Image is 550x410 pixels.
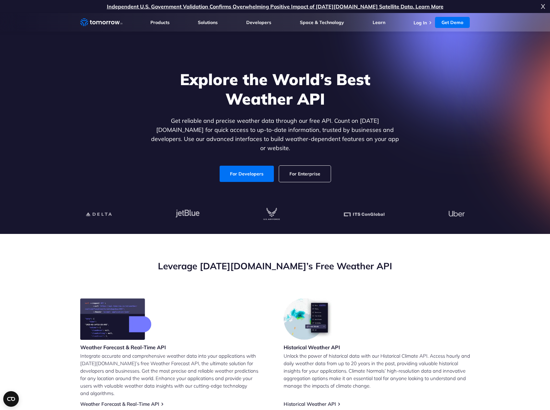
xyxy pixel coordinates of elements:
a: Learn [373,19,385,25]
a: Solutions [198,19,218,25]
a: Space & Technology [300,19,344,25]
a: Products [150,19,170,25]
h3: Historical Weather API [284,344,340,351]
button: Open CMP widget [3,391,19,407]
a: Home link [80,18,122,27]
p: Get reliable and precise weather data through our free API. Count on [DATE][DOMAIN_NAME] for quic... [150,116,401,153]
a: For Developers [220,166,274,182]
h3: Weather Forecast & Real-Time API [80,344,166,351]
p: Integrate accurate and comprehensive weather data into your applications with [DATE][DOMAIN_NAME]... [80,352,267,397]
a: Developers [246,19,271,25]
p: Unlock the power of historical data with our Historical Climate API. Access hourly and daily weat... [284,352,470,390]
a: Log In [414,20,427,26]
a: Weather Forecast & Real-Time API [80,401,159,407]
h2: Leverage [DATE][DOMAIN_NAME]’s Free Weather API [80,260,470,272]
a: Independent U.S. Government Validation Confirms Overwhelming Positive Impact of [DATE][DOMAIN_NAM... [107,3,443,10]
a: For Enterprise [279,166,331,182]
a: Historical Weather API [284,401,336,407]
h1: Explore the World’s Best Weather API [150,70,401,109]
a: Get Demo [435,17,470,28]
